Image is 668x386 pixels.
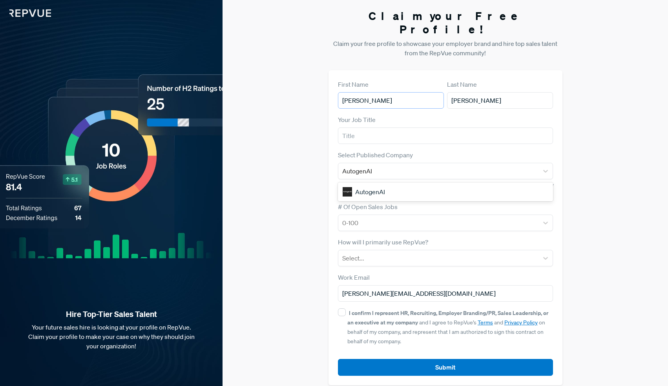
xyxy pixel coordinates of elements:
label: How will I primarily use RepVue? [338,237,428,247]
input: Last Name [447,92,553,109]
img: AutogenAI [343,187,352,197]
p: Claim your free profile to showcase your employer brand and hire top sales talent from the RepVue... [329,39,562,58]
label: Work Email [338,273,370,282]
span: and I agree to RepVue’s and on behalf of my company, and represent that I am authorized to sign t... [347,310,548,345]
a: Privacy Policy [504,319,538,326]
label: First Name [338,80,369,89]
label: Last Name [447,80,477,89]
label: # Of Open Sales Jobs [338,202,398,211]
h3: Claim your Free Profile! [329,9,562,36]
label: Select Published Company [338,150,413,160]
p: Your future sales hire is looking at your profile on RepVue. Claim your profile to make your case... [13,322,210,351]
div: AutogenAI [338,184,553,200]
input: Title [338,127,553,144]
strong: Hire Top-Tier Sales Talent [13,309,210,319]
button: Submit [338,359,553,376]
input: First Name [338,92,444,109]
a: Terms [478,319,493,326]
input: Email [338,285,553,302]
label: Your Job Title [338,115,376,124]
strong: I confirm I represent HR, Recruiting, Employer Branding/PR, Sales Leadership, or an executive at ... [347,309,548,326]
